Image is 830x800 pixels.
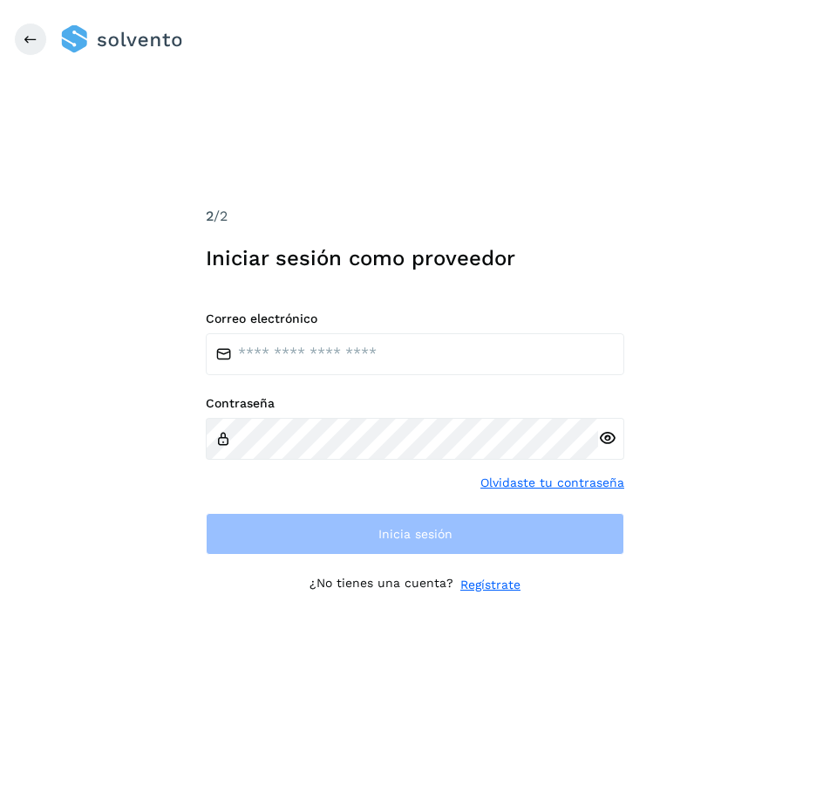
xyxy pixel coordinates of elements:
[206,311,624,326] label: Correo electrónico
[460,576,520,594] a: Regístrate
[378,528,452,540] span: Inicia sesión
[206,513,624,555] button: Inicia sesión
[310,576,453,594] p: ¿No tienes una cuenta?
[206,208,214,224] span: 2
[206,206,624,227] div: /2
[206,396,624,411] label: Contraseña
[206,246,624,271] h1: Iniciar sesión como proveedor
[480,474,624,492] a: Olvidaste tu contraseña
